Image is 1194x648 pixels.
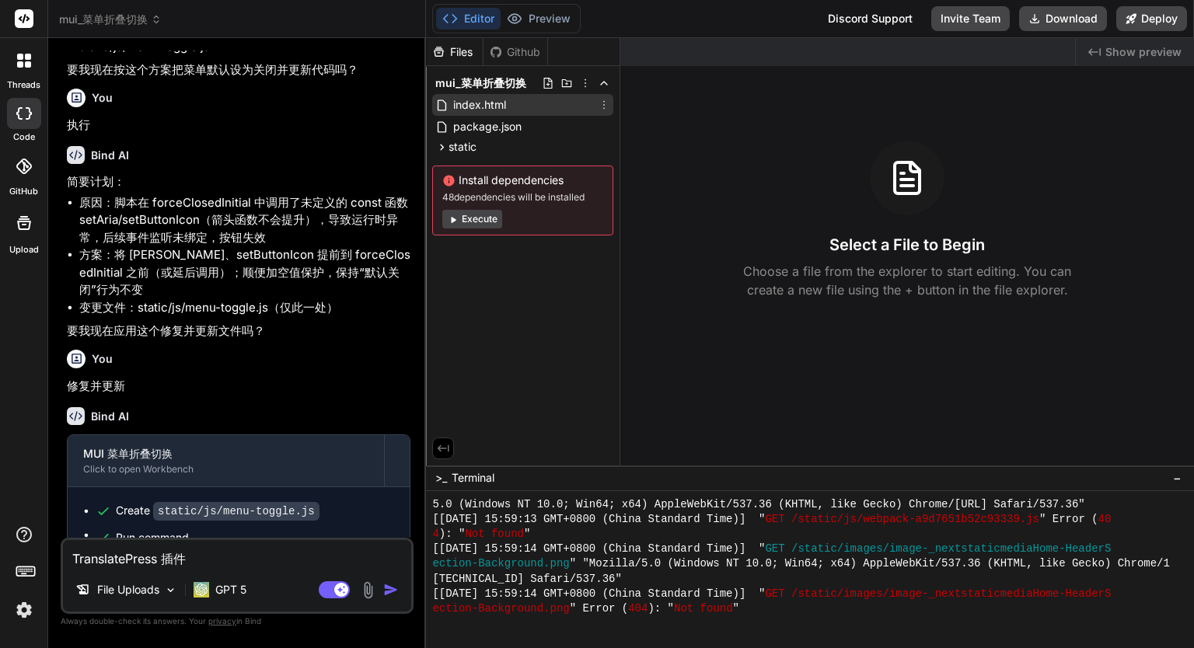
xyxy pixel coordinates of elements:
span: [[DATE] 15:59:14 GMT+0800 (China Standard Time)] " [432,587,765,601]
span: − [1173,470,1182,486]
span: ): " [439,527,466,542]
label: Upload [9,243,39,256]
span: Not found [465,527,524,542]
span: [[DATE] 15:59:14 GMT+0800 (China Standard Time)] " [432,542,765,556]
span: Show preview [1105,44,1182,60]
button: Download [1019,6,1107,31]
div: MUI 菜单折叠切换 [83,446,368,462]
span: mui_菜单折叠切换 [59,12,162,27]
span: " Error ( [570,601,629,616]
span: Run command [116,530,394,545]
span: " "Mozilla/5.0 (Windows NT 10.0; Win64; x64) AppleWebKit/537.36 (KHTML, like Gecko) Chrome/1 [570,556,1170,571]
span: GET [765,542,784,556]
span: /static/js/webpack-a9d7651b52c93339.js [791,512,1039,527]
span: 404 [628,601,648,616]
code: static/js/menu-toggle.js [153,502,319,521]
span: " Error ( [1039,512,1098,527]
li: 方案：将 [PERSON_NAME]、setButtonIcon 提前到 forceClosedInitial 之前（或延后调用）；顺便加空值保护，保持“默认关闭”行为不变 [79,246,410,299]
p: 简要计划： [67,173,410,191]
p: GPT 5 [215,582,246,597]
span: " [733,601,739,616]
span: GET [765,512,784,527]
button: Execute [442,210,502,228]
button: MUI 菜单折叠切换Click to open Workbench [68,435,384,486]
div: Files [426,44,483,60]
h6: You [92,351,113,367]
button: Invite Team [931,6,1010,31]
p: 修复并更新 [67,378,410,395]
span: mui_菜单折叠切换 [435,75,526,91]
label: code [13,131,35,144]
img: attachment [359,581,377,599]
span: [[DATE] 15:59:13 GMT+0800 (China Standard Time)] " [432,512,765,527]
span: 4 [432,527,438,542]
button: Editor [436,8,501,30]
div: Create [116,503,319,519]
span: [TECHNICAL_ID] Safari/537.36" [432,572,621,587]
span: index.html [452,96,508,114]
span: 40 [1098,512,1112,527]
span: ection-Background.png [432,601,569,616]
p: Choose a file from the explorer to start editing. You can create a new file using the + button in... [733,262,1081,299]
span: Terminal [452,470,494,486]
h6: Bind AI [91,148,129,163]
span: Not found [674,601,733,616]
span: privacy [208,616,236,625]
span: Install dependencies [442,172,603,188]
li: 变更文件：static/js/menu-toggle.js（仅此一处） [79,299,410,317]
li: 原因：脚本在 forceClosedInitial 中调用了未定义的 const 函数 setAria/setButtonIcon（箭头函数不会提升），导致运行时异常，后续事件监听未绑定，按钮失效 [79,194,410,247]
h6: You [92,90,113,106]
p: Always double-check its answers. Your in Bind [61,614,414,629]
span: /static/images/image-_nextstaticmediaHome-HeaderS [791,542,1111,556]
span: " [524,527,530,542]
textarea: TranslatePress 插件 [63,540,411,568]
span: 5.0 (Windows NT 10.0; Win64; x64) AppleWebKit/537.36 (KHTML, like Gecko) Chrome/[URL] Safari/537.36" [432,497,1084,512]
button: Preview [501,8,577,30]
button: − [1170,465,1185,490]
h6: Bind AI [91,409,129,424]
div: Discord Support [819,6,922,31]
img: icon [383,582,399,597]
div: Click to open Workbench [83,463,368,476]
p: 执行 [67,117,410,134]
span: >_ [435,470,447,486]
span: /static/images/image-_nextstaticmediaHome-HeaderS [791,587,1111,601]
div: Github [484,44,547,60]
img: GPT 5 [194,582,209,597]
span: 48 dependencies will be installed [442,191,603,204]
p: 要我现在应用这个修复并更新文件吗？ [67,322,410,340]
p: 要我现在按这个方案把菜单默认设为关闭并更新代码吗？ [67,61,410,79]
label: threads [7,78,40,92]
h3: Select a File to Begin [829,234,985,256]
img: Pick Models [164,584,177,597]
p: File Uploads [97,582,159,597]
button: Deploy [1116,6,1187,31]
img: settings [11,597,37,623]
span: package.json [452,117,523,136]
span: ection-Background.png [432,556,569,571]
span: ): " [648,601,674,616]
span: static [449,139,477,155]
span: GET [765,587,784,601]
label: GitHub [9,185,38,198]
